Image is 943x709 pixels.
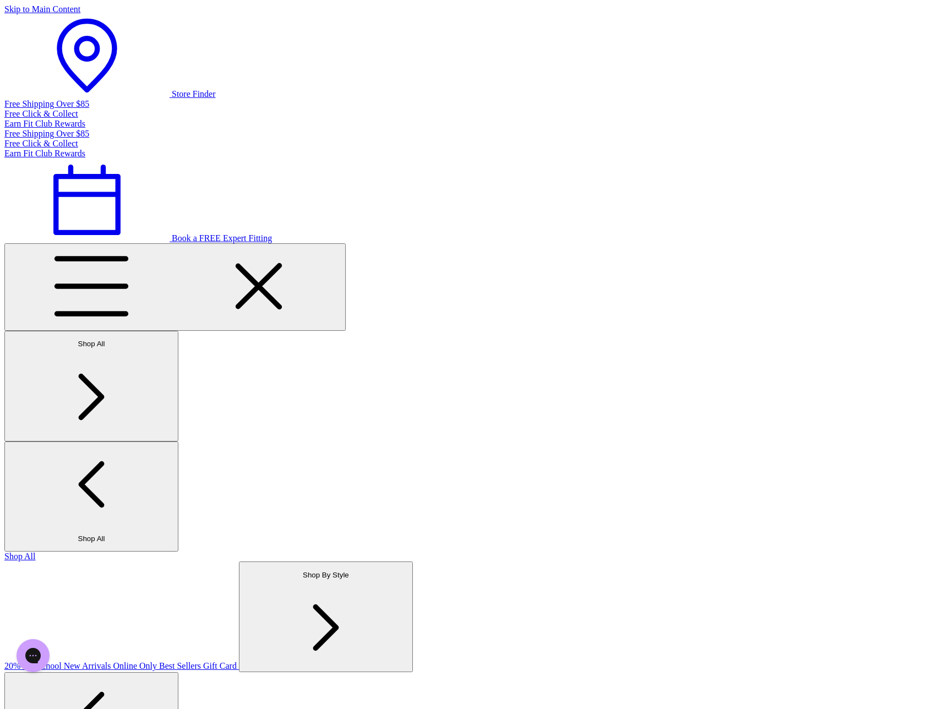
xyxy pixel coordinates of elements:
span: Book a FREE Expert Fitting [172,233,272,243]
a: Skip to Main Content [4,4,80,14]
a: Shop All [4,552,35,561]
button: Shop By Style [239,561,413,672]
a: Earn Fit Club Rewards [4,119,85,128]
a: Best Sellers [159,661,203,670]
a: Gift Card [203,661,239,670]
span: Shop All [78,535,105,543]
button: Shop All [4,441,178,552]
a: Earn Fit Club Rewards [4,149,85,158]
a: Store Finder [4,89,216,99]
a: Free Click & Collect [4,139,78,148]
span: Best Sellers [159,661,201,670]
span: Gift Card [203,661,237,670]
a: New Arrivals [64,661,113,670]
button: Shop All [4,331,178,441]
span: 20% Off School [4,661,62,670]
span: Store Finder [172,89,216,99]
a: Free Shipping Over $85 [4,129,89,138]
a: Book a FREE Expert Fitting [4,233,272,243]
iframe: Gorgias live chat messenger [11,635,55,676]
a: Online Only [113,661,159,670]
a: Free Click & Collect [4,109,78,118]
span: New Arrivals [64,661,111,670]
a: 20% Off School [4,661,64,670]
a: Free Shipping Over $85 [4,99,89,108]
span: Shop By Style [303,571,349,579]
span: Shop All [78,340,105,348]
span: Online Only [113,661,157,670]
